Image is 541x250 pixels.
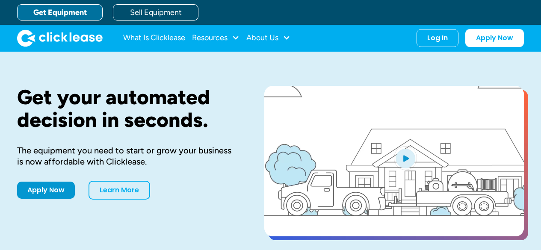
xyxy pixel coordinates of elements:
a: Get Equipment [17,4,103,21]
a: What Is Clicklease [123,29,185,47]
a: home [17,29,103,47]
a: Apply Now [465,29,524,47]
a: Sell Equipment [113,4,198,21]
a: open lightbox [264,86,524,236]
img: Clicklease logo [17,29,103,47]
div: Log In [427,34,448,42]
img: Blue play button logo on a light blue circular background [394,146,417,170]
a: Learn More [89,181,150,200]
a: Apply Now [17,182,75,199]
div: Resources [192,29,239,47]
div: The equipment you need to start or grow your business is now affordable with Clicklease. [17,145,237,167]
div: About Us [246,29,290,47]
h1: Get your automated decision in seconds. [17,86,237,131]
